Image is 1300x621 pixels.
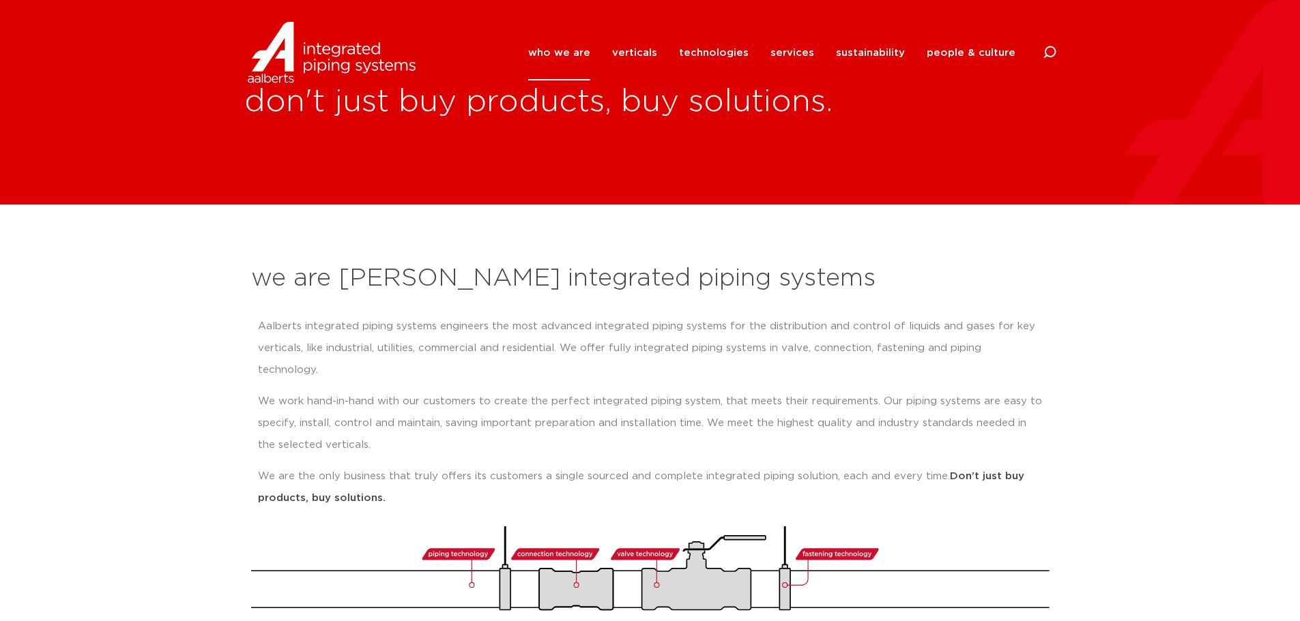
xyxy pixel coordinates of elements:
p: Aalberts integrated piping systems engineers the most advanced integrated piping systems for the ... [258,316,1043,381]
p: We are the only business that truly offers its customers a single sourced and complete integrated... [258,466,1043,509]
a: people & culture [927,25,1015,80]
a: who we are [528,25,590,80]
a: services [770,25,814,80]
a: verticals [612,25,657,80]
h2: we are [PERSON_NAME] integrated piping systems [251,262,1050,295]
nav: Menu [528,25,1015,80]
p: We work hand-in-hand with our customers to create the perfect integrated piping system, that meet... [258,391,1043,456]
a: sustainability [836,25,905,80]
a: technologies [679,25,749,80]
